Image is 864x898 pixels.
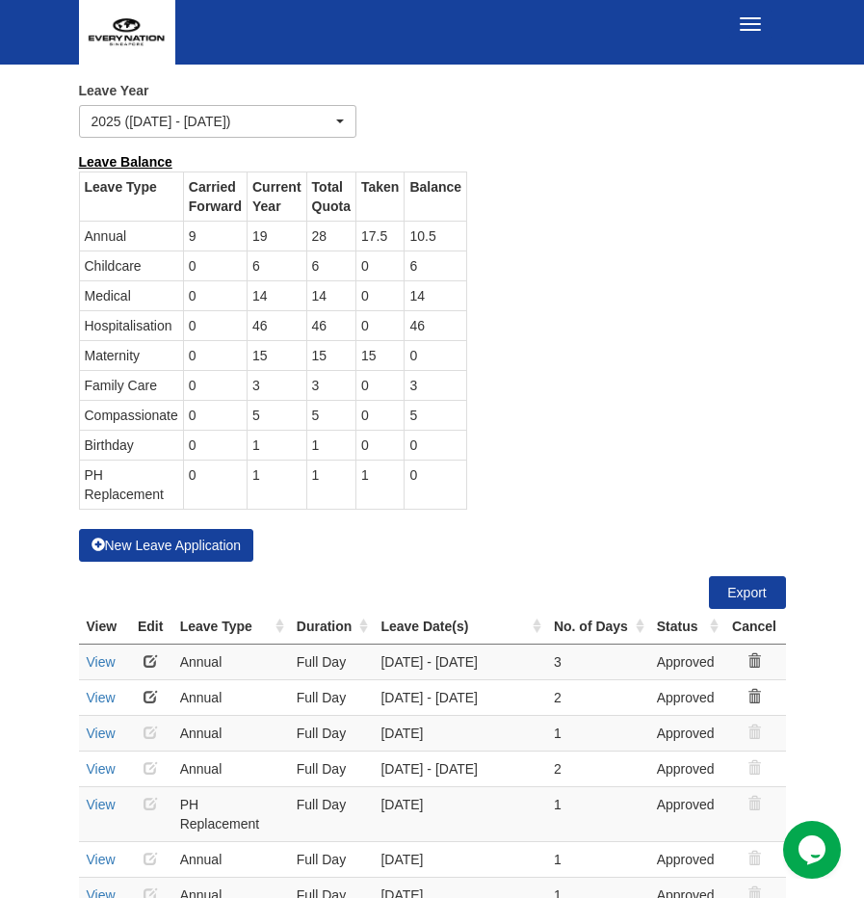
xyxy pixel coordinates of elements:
[248,340,307,370] td: 15
[649,841,723,877] td: Approved
[405,400,467,430] td: 5
[79,221,183,251] td: Annual
[172,679,289,715] td: Annual
[405,460,467,509] td: 0
[356,370,405,400] td: 0
[289,609,374,645] th: Duration : activate to sort column ascending
[373,786,546,841] td: [DATE]
[289,679,374,715] td: Full Day
[79,310,183,340] td: Hospitalisation
[183,400,247,430] td: 0
[183,370,247,400] td: 0
[79,251,183,280] td: Childcare
[172,751,289,786] td: Annual
[405,340,467,370] td: 0
[373,841,546,877] td: [DATE]
[356,310,405,340] td: 0
[649,715,723,751] td: Approved
[546,751,649,786] td: 2
[709,576,786,609] a: Export
[356,400,405,430] td: 0
[289,715,374,751] td: Full Day
[248,400,307,430] td: 5
[546,679,649,715] td: 2
[546,715,649,751] td: 1
[405,221,467,251] td: 10.5
[356,221,405,251] td: 17.5
[79,76,175,100] label: Leave Year
[248,370,307,400] td: 3
[183,310,247,340] td: 0
[248,221,307,251] td: 19
[79,370,183,400] td: Family Care
[172,786,289,841] td: PH Replacement
[129,609,172,645] th: Edit
[79,400,183,430] td: Compassionate
[373,644,546,679] td: [DATE] - [DATE]
[405,251,467,280] td: 6
[79,529,254,562] button: New Leave Application
[172,644,289,679] td: Annual
[356,430,405,460] td: 0
[289,751,374,786] td: Full Day
[79,460,183,509] td: PH Replacement
[79,280,183,310] td: Medical
[87,654,116,670] a: View
[248,310,307,340] td: 46
[649,679,723,715] td: Approved
[87,797,116,812] a: View
[405,370,467,400] td: 3
[723,609,786,645] th: Cancel
[183,280,247,310] td: 0
[306,460,355,509] td: 1
[306,400,355,430] td: 5
[546,644,649,679] td: 3
[289,841,374,877] td: Full Day
[783,821,845,879] iframe: chat widget
[405,310,467,340] td: 46
[373,751,546,786] td: [DATE] - [DATE]
[306,251,355,280] td: 6
[79,430,183,460] td: Birthday
[373,609,546,645] th: Leave Date(s) : activate to sort column ascending
[649,609,723,645] th: Status : activate to sort column ascending
[373,679,546,715] td: [DATE] - [DATE]
[356,280,405,310] td: 0
[172,609,289,645] th: Leave Type : activate to sort column ascending
[356,251,405,280] td: 0
[306,172,355,221] th: Total Quota
[405,280,467,310] td: 14
[172,715,289,751] td: Annual
[356,340,405,370] td: 15
[87,852,116,867] a: View
[248,251,307,280] td: 6
[79,172,183,221] th: Leave Type
[79,340,183,370] td: Maternity
[289,644,374,679] td: Full Day
[183,430,247,460] td: 0
[306,340,355,370] td: 15
[356,460,405,509] td: 1
[92,112,332,131] div: 2025 ([DATE] - [DATE])
[248,430,307,460] td: 1
[306,280,355,310] td: 14
[248,280,307,310] td: 14
[373,715,546,751] td: [DATE]
[183,221,247,251] td: 9
[248,460,307,509] td: 1
[79,154,172,170] b: Leave Balance
[79,609,129,645] th: View
[306,310,355,340] td: 46
[546,609,649,645] th: No. of Days : activate to sort column ascending
[306,370,355,400] td: 3
[183,460,247,509] td: 0
[289,786,374,841] td: Full Day
[183,251,247,280] td: 0
[546,786,649,841] td: 1
[87,761,116,777] a: View
[405,172,467,221] th: Balance
[649,751,723,786] td: Approved
[546,841,649,877] td: 1
[183,172,247,221] th: Carried Forward
[183,340,247,370] td: 0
